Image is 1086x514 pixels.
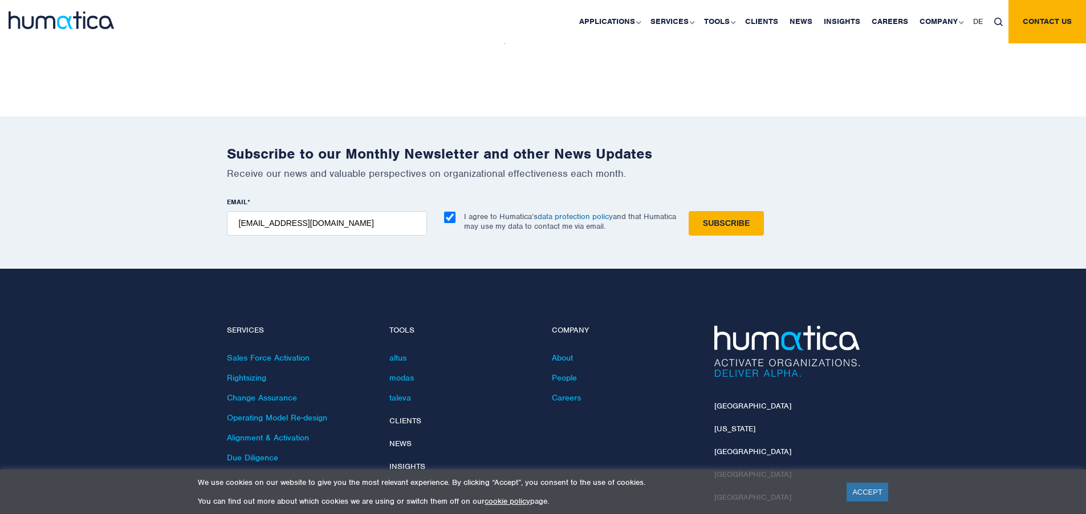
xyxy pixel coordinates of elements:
[389,416,421,426] a: Clients
[552,373,577,383] a: People
[389,462,425,471] a: Insights
[847,483,888,501] a: ACCEPT
[389,439,412,448] a: News
[994,18,1003,26] img: search_icon
[714,401,791,411] a: [GEOGRAPHIC_DATA]
[227,452,278,463] a: Due Diligence
[227,432,309,443] a: Alignment & Activation
[714,424,755,434] a: [US_STATE]
[444,212,455,223] input: I agree to Humatica’sdata protection policyand that Humatica may use my data to contact me via em...
[464,212,676,231] p: I agree to Humatica’s and that Humatica may use my data to contact me via email.
[9,11,114,29] img: logo
[538,212,613,221] a: data protection policy
[714,326,860,377] img: Humatica
[227,326,372,335] h4: Services
[227,197,247,207] span: EMAIL
[227,392,297,403] a: Change Assurance
[227,211,427,236] input: name@company.com
[973,17,983,26] span: DE
[389,392,411,403] a: taleva
[485,496,530,506] a: cookie policy
[227,167,860,180] p: Receive our news and valuable perspectives on organizational effectiveness each month.
[227,145,860,163] h2: Subscribe to our Monthly Newsletter and other News Updates
[552,326,697,335] h4: Company
[198,477,832,487] p: We use cookies on our website to give you the most relevant experience. By clicking “Accept”, you...
[227,412,327,423] a: Operating Model Re-design
[389,353,406,363] a: altus
[714,447,791,456] a: [GEOGRAPHIC_DATA]
[552,392,581,403] a: Careers
[389,373,414,383] a: modas
[227,353,310,363] a: Sales Force Activation
[198,496,832,506] p: You can find out more about which cookies we are using or switch them off on our page.
[689,211,764,236] input: Subscribe
[389,326,535,335] h4: Tools
[227,373,266,383] a: Rightsizing
[552,353,573,363] a: About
